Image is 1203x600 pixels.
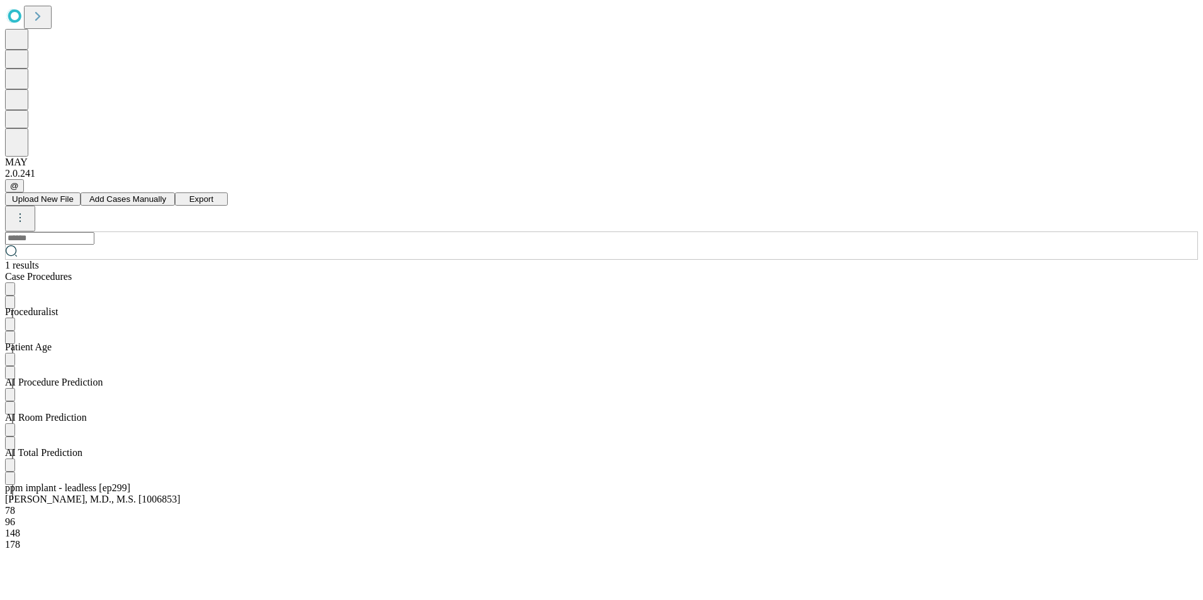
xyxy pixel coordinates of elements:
button: Menu [5,436,15,450]
button: Sort [5,282,15,296]
span: Time-out to extubation/pocket closure [5,377,103,387]
div: [PERSON_NAME], M.D., M.S. [1006853] [5,494,1080,505]
button: Menu [5,401,15,414]
span: Patient Age [5,342,52,352]
span: @ [10,181,19,191]
button: Export [175,192,228,206]
span: Includes set-up, patient in-room to patient out-of-room, and clean-up [5,447,82,458]
span: Scheduled procedures [5,271,72,282]
span: 178 [5,539,20,550]
button: Add Cases Manually [81,192,175,206]
span: Proceduralist [5,306,58,317]
button: Sort [5,423,15,436]
div: 78 [5,505,1080,516]
span: 1 results [5,260,39,270]
button: Sort [5,318,15,331]
button: @ [5,179,24,192]
button: Sort [5,353,15,366]
span: Export [189,194,214,204]
div: 2.0.241 [5,168,1198,179]
button: Upload New File [5,192,81,206]
button: Menu [5,331,15,344]
button: Menu [5,296,15,309]
span: 148 [5,528,20,538]
span: 96 [5,516,15,527]
span: Add Cases Manually [89,194,166,204]
button: Sort [5,388,15,401]
button: Menu [5,472,15,485]
button: Menu [5,366,15,379]
a: Export [175,193,228,204]
div: MAY [5,157,1198,168]
div: ppm implant - leadless [ep299] [5,482,1080,494]
button: Sort [5,458,15,472]
span: Upload New File [12,194,74,204]
span: Patient in room to patient out of room [5,412,87,423]
button: kebab-menu [5,206,35,231]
